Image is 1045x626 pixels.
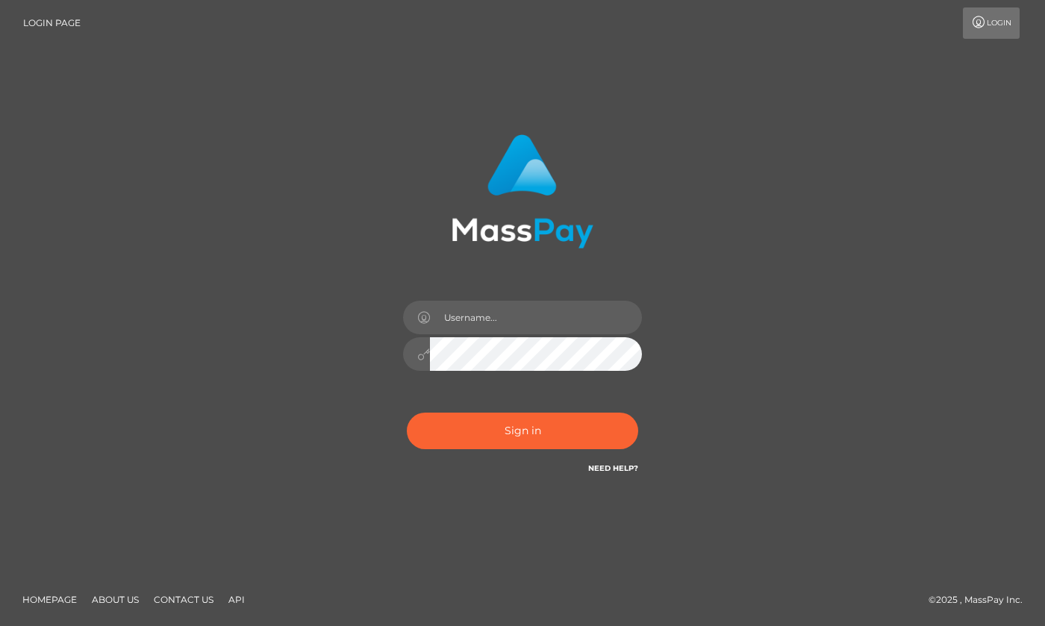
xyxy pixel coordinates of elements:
a: API [222,588,251,611]
a: Login [963,7,1020,39]
button: Sign in [407,413,638,449]
img: MassPay Login [452,134,593,248]
a: Login Page [23,7,81,39]
a: Contact Us [148,588,219,611]
a: Homepage [16,588,83,611]
a: About Us [86,588,145,611]
input: Username... [430,301,642,334]
div: © 2025 , MassPay Inc. [929,592,1034,608]
a: Need Help? [588,463,638,473]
